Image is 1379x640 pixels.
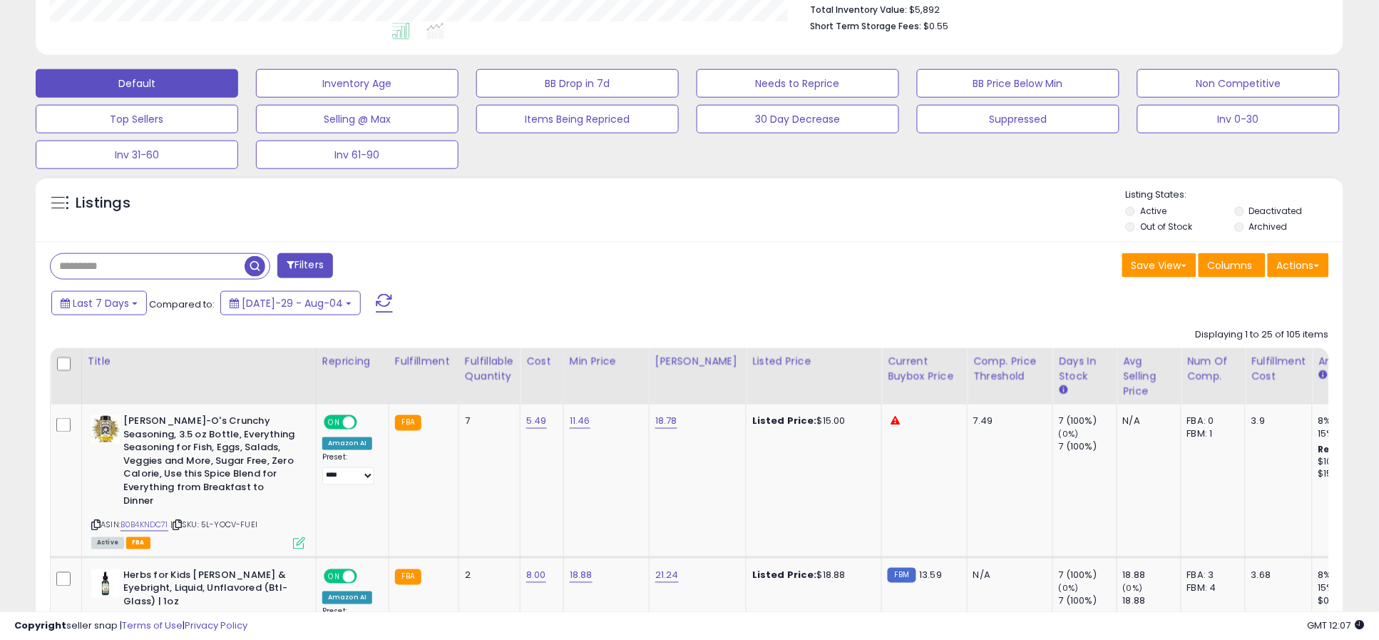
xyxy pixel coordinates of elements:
[1137,69,1340,98] button: Non Competitive
[1251,415,1301,428] div: 3.9
[1249,205,1303,217] label: Deactivated
[655,569,679,583] a: 21.24
[570,415,590,429] a: 11.46
[973,415,1042,428] div: 7.49
[91,415,305,548] div: ASIN:
[570,354,643,369] div: Min Price
[1123,583,1143,594] small: (0%)
[526,354,558,369] div: Cost
[170,519,257,531] span: | SKU: 5L-YOCV-FUEI
[465,415,509,428] div: 7
[1208,258,1253,273] span: Columns
[1268,253,1329,278] button: Actions
[14,619,247,633] div: seller snap | |
[1187,415,1234,428] div: FBA: 0
[1308,619,1365,632] span: 2025-08-12 12:07 GMT
[395,569,421,585] small: FBA
[752,569,871,582] div: $18.88
[924,19,949,33] span: $0.55
[1249,220,1288,233] label: Archived
[917,105,1119,133] button: Suppressed
[655,354,740,369] div: [PERSON_NAME]
[1059,429,1079,440] small: (0%)
[752,569,817,582] b: Listed Price:
[1059,583,1079,594] small: (0%)
[14,619,66,632] strong: Copyright
[752,354,876,369] div: Listed Price
[325,417,343,429] span: ON
[973,354,1047,384] div: Comp. Price Threshold
[888,568,916,583] small: FBM
[242,296,343,310] span: [DATE]-29 - Aug-04
[322,591,372,604] div: Amazon AI
[1123,415,1170,428] div: N/A
[526,569,546,583] a: 8.00
[91,537,124,549] span: All listings currently available for purchase on Amazon
[973,569,1042,582] div: N/A
[76,193,130,213] h5: Listings
[126,537,150,549] span: FBA
[122,619,183,632] a: Terms of Use
[1187,428,1234,441] div: FBM: 1
[1187,354,1239,384] div: Num of Comp.
[1187,582,1234,595] div: FBM: 4
[1059,384,1067,397] small: Days In Stock.
[1122,253,1196,278] button: Save View
[73,296,129,310] span: Last 7 Days
[1141,205,1167,217] label: Active
[1126,188,1343,202] p: Listing States:
[149,298,215,311] span: Compared to:
[465,354,514,384] div: Fulfillable Quantity
[220,291,361,315] button: [DATE]-29 - Aug-04
[752,415,817,428] b: Listed Price:
[256,141,458,169] button: Inv 61-90
[811,20,922,32] b: Short Term Storage Fees:
[185,619,247,632] a: Privacy Policy
[322,453,378,485] div: Preset:
[256,105,458,133] button: Selling @ Max
[277,253,333,278] button: Filters
[811,4,908,16] b: Total Inventory Value:
[355,417,378,429] span: OFF
[325,570,343,582] span: ON
[355,570,378,582] span: OFF
[123,569,297,613] b: Herbs for Kids [PERSON_NAME] & Eyebright, Liquid, Unflavored (Btl-Glass) | 1oz
[395,354,453,369] div: Fulfillment
[570,569,593,583] a: 18.88
[322,437,372,450] div: Amazon AI
[36,105,238,133] button: Top Sellers
[1059,569,1117,582] div: 7 (100%)
[1059,595,1117,608] div: 7 (100%)
[36,141,238,169] button: Inv 31-60
[123,415,297,512] b: [PERSON_NAME]-O's Crunchy Seasoning, 3.5 oz Bottle, Everything Seasoning for Fish, Eggs, Salads, ...
[88,354,310,369] div: Title
[476,105,679,133] button: Items Being Repriced
[1141,220,1193,233] label: Out of Stock
[697,69,899,98] button: Needs to Reprice
[1318,369,1327,382] small: Amazon Fees.
[1059,415,1117,428] div: 7 (100%)
[395,415,421,431] small: FBA
[1196,328,1329,342] div: Displaying 1 to 25 of 105 items
[476,69,679,98] button: BB Drop in 7d
[920,569,943,582] span: 13.59
[465,569,509,582] div: 2
[91,415,120,444] img: 614pCmIM+wL._SL40_.jpg
[697,105,899,133] button: 30 Day Decrease
[888,354,961,384] div: Current Buybox Price
[1123,569,1181,582] div: 18.88
[36,69,238,98] button: Default
[526,415,547,429] a: 5.49
[51,291,147,315] button: Last 7 Days
[1187,569,1234,582] div: FBA: 3
[1123,595,1181,608] div: 18.88
[655,415,677,429] a: 18.78
[1199,253,1266,278] button: Columns
[1251,569,1301,582] div: 3.68
[121,519,168,532] a: B0B4KNDC71
[1137,105,1340,133] button: Inv 0-30
[1251,354,1306,384] div: Fulfillment Cost
[917,69,1119,98] button: BB Price Below Min
[322,354,383,369] div: Repricing
[91,569,120,598] img: 31FbbepsrmL._SL40_.jpg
